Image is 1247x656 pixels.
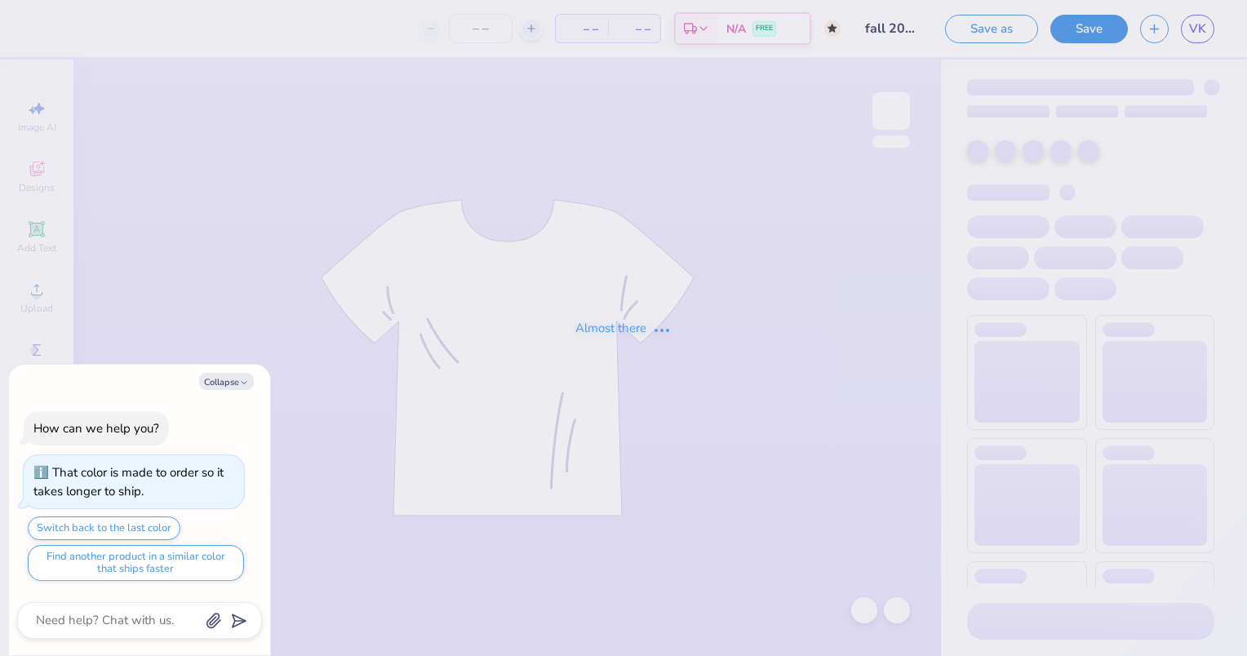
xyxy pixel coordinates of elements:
button: Switch back to the last color [28,516,180,540]
button: Collapse [199,373,254,390]
div: Almost there [575,319,672,338]
div: How can we help you? [33,420,159,437]
button: Find another product in a similar color that ships faster [28,545,244,581]
div: That color is made to order so it takes longer to ship. [33,464,224,499]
